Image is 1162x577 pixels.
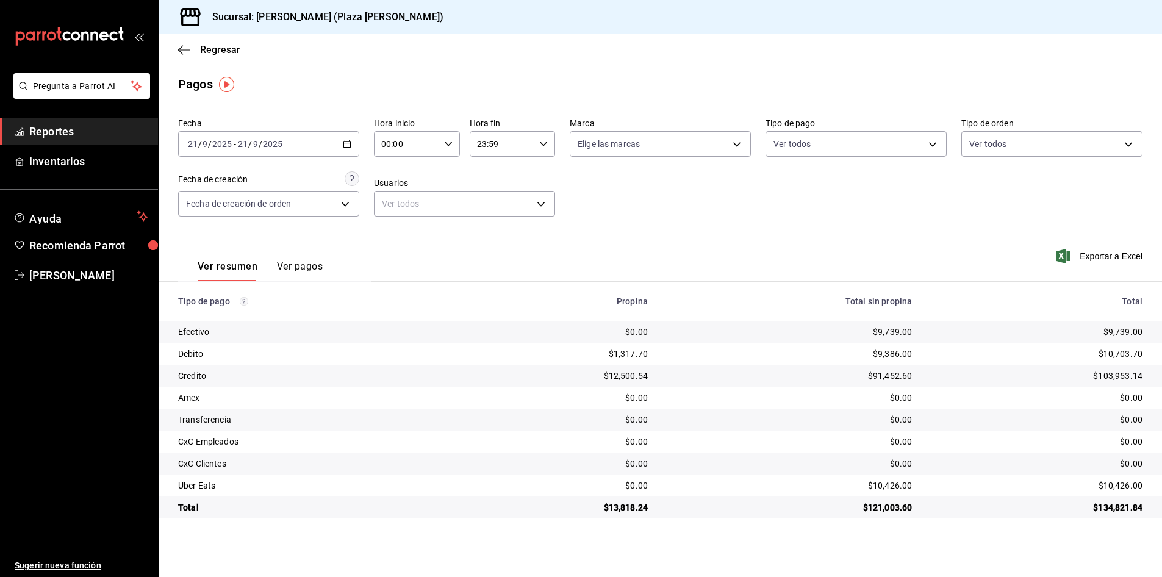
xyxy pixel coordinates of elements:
div: Ver todos [374,191,555,217]
input: -- [187,139,198,149]
div: $9,739.00 [931,326,1142,338]
img: Tooltip marker [219,77,234,92]
label: Tipo de orden [961,119,1142,127]
div: $0.00 [472,479,648,492]
span: Fecha de creación de orden [186,198,291,210]
button: open_drawer_menu [134,32,144,41]
div: Fecha de creación [178,173,248,186]
span: [PERSON_NAME] [29,267,148,284]
label: Tipo de pago [766,119,947,127]
div: $121,003.60 [667,501,912,514]
div: $0.00 [472,435,648,448]
span: / [208,139,212,149]
input: ---- [212,139,232,149]
span: Ayuda [29,209,132,224]
input: ---- [262,139,283,149]
label: Marca [570,119,751,127]
div: $10,426.00 [931,479,1142,492]
div: $0.00 [667,414,912,426]
div: Propina [472,296,648,306]
div: CxC Clientes [178,457,453,470]
div: $0.00 [667,392,912,404]
div: $1,317.70 [472,348,648,360]
div: $9,739.00 [667,326,912,338]
div: $10,703.70 [931,348,1142,360]
div: $134,821.84 [931,501,1142,514]
div: $0.00 [931,414,1142,426]
div: Tipo de pago [178,296,453,306]
label: Usuarios [374,179,555,187]
button: Ver resumen [198,260,257,281]
button: Ver pagos [277,260,323,281]
div: $0.00 [472,457,648,470]
div: Total sin propina [667,296,912,306]
span: - [234,139,236,149]
span: / [259,139,262,149]
div: $103,953.14 [931,370,1142,382]
span: Sugerir nueva función [15,559,148,572]
button: Pregunta a Parrot AI [13,73,150,99]
div: Total [931,296,1142,306]
div: $0.00 [472,326,648,338]
span: Pregunta a Parrot AI [33,80,131,93]
div: $10,426.00 [667,479,912,492]
input: -- [202,139,208,149]
svg: Los pagos realizados con Pay y otras terminales son montos brutos. [240,297,248,306]
div: CxC Empleados [178,435,453,448]
div: Debito [178,348,453,360]
span: Regresar [200,44,240,56]
label: Fecha [178,119,359,127]
span: Reportes [29,123,148,140]
span: Recomienda Parrot [29,237,148,254]
label: Hora fin [470,119,556,127]
span: / [248,139,252,149]
input: -- [253,139,259,149]
button: Regresar [178,44,240,56]
div: $13,818.24 [472,501,648,514]
div: $0.00 [472,414,648,426]
button: Exportar a Excel [1059,249,1142,263]
div: Pagos [178,75,213,93]
div: Transferencia [178,414,453,426]
div: $0.00 [931,392,1142,404]
div: Uber Eats [178,479,453,492]
span: / [198,139,202,149]
div: $91,452.60 [667,370,912,382]
div: $12,500.54 [472,370,648,382]
span: Elige las marcas [578,138,640,150]
div: Total [178,501,453,514]
div: Efectivo [178,326,453,338]
div: $0.00 [667,435,912,448]
a: Pregunta a Parrot AI [9,88,150,101]
input: -- [237,139,248,149]
span: Ver todos [773,138,811,150]
div: Amex [178,392,453,404]
div: navigation tabs [198,260,323,281]
span: Ver todos [969,138,1006,150]
div: $0.00 [472,392,648,404]
div: $9,386.00 [667,348,912,360]
div: Credito [178,370,453,382]
h3: Sucursal: [PERSON_NAME] (Plaza [PERSON_NAME]) [203,10,443,24]
span: Inventarios [29,153,148,170]
label: Hora inicio [374,119,460,127]
div: $0.00 [667,457,912,470]
div: $0.00 [931,435,1142,448]
div: $0.00 [931,457,1142,470]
